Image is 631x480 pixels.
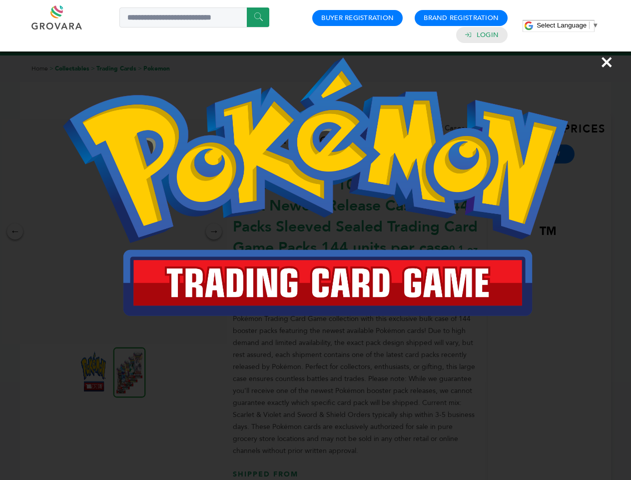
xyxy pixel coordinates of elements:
[592,21,599,29] span: ▼
[589,21,590,29] span: ​
[321,13,394,22] a: Buyer Registration
[63,57,568,316] img: Image Preview
[119,7,269,27] input: Search a product or brand...
[537,21,599,29] a: Select Language​
[537,21,587,29] span: Select Language
[600,48,614,76] span: ×
[424,13,499,22] a: Brand Registration
[477,30,499,39] a: Login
